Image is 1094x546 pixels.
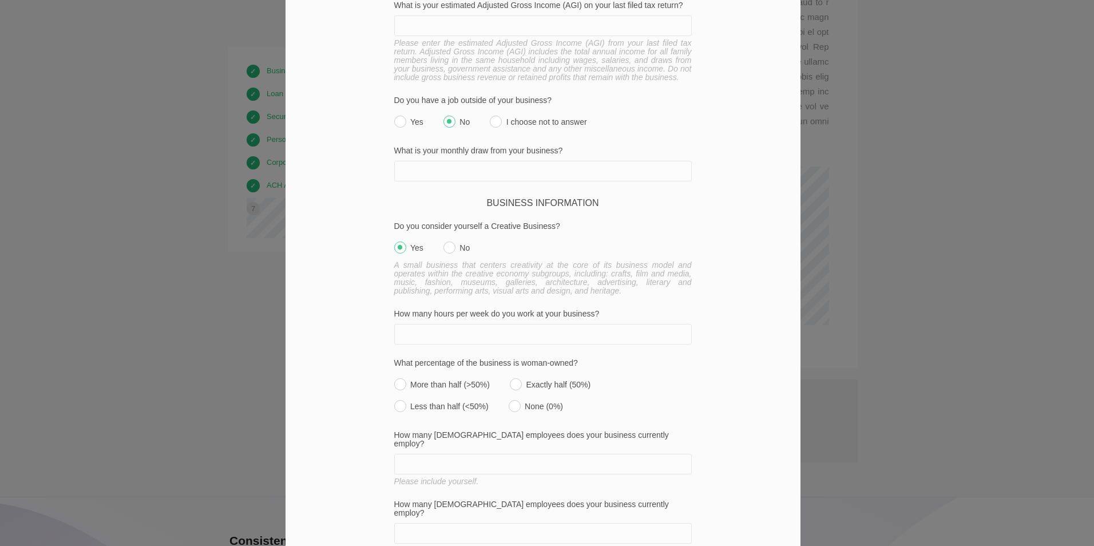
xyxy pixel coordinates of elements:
label: None (0%) [509,395,563,411]
label: Do you have a job outside of your business? [394,96,692,105]
label: How many hours per week do you work at your business? [394,310,692,318]
input: I choose not to answer [490,116,502,128]
label: I choose not to answer [490,110,586,126]
label: Do you consider yourself a Creative Business? [394,222,692,231]
input: More than half (>50%) [394,378,406,390]
input: Less than half (<50%) [394,400,406,412]
label: No [443,236,470,252]
label: How many [DEMOGRAPHIC_DATA] employees does your business currently employ? [394,500,692,517]
label: Yes [394,236,423,252]
label: How many [DEMOGRAPHIC_DATA] employees does your business currently employ? [394,431,692,448]
label: No [443,110,470,126]
input: Yes [394,116,406,128]
div: BUSINESS INFORMATION [394,196,692,211]
label: Exactly half (50%) [510,373,590,389]
input: Exactly half (50%) [510,378,522,390]
label: What is your estimated Adjusted Gross Income (AGI) on your last filed tax return? [394,1,692,10]
span: Please include yourself. [394,477,692,486]
input: None (0%) [509,400,521,412]
label: What is your monthly draw from your business? [394,147,692,155]
label: Less than half (<50%) [394,395,489,411]
label: Yes [394,110,423,126]
input: Yes [394,242,406,254]
input: No [443,116,455,128]
label: More than half (>50%) [394,373,490,389]
label: What percentage of the business is woman-owned? [394,359,692,367]
input: No [443,242,455,254]
span: Please enter the estimated Adjusted Gross Income (AGI) from your last filed tax return. Adjusted ... [394,39,692,82]
span: A small business that centers creativity at the core of its business model and operates within th... [394,261,692,295]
